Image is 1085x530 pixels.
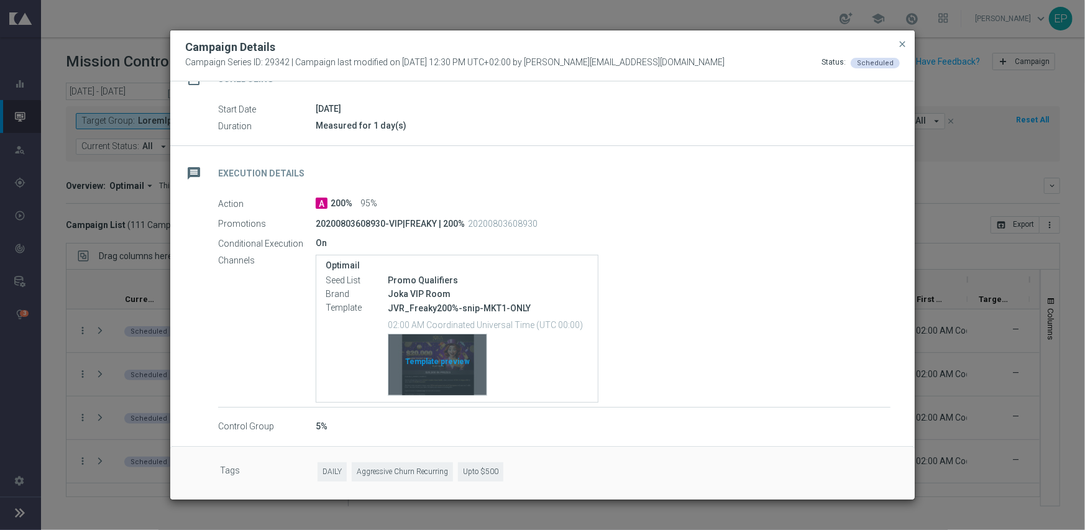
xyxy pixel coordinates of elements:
[458,462,503,482] span: Upto $500
[360,198,377,209] span: 95%
[388,288,588,300] div: Joka VIP Room
[185,57,725,68] span: Campaign Series ID: 29342 | Campaign last modified on [DATE] 12:30 PM UTC+02:00 by [PERSON_NAME][...
[218,104,316,115] label: Start Date
[388,334,487,395] div: Template preview
[331,198,352,209] span: 200%
[218,168,304,180] h2: Execution Details
[316,103,890,115] div: [DATE]
[326,303,388,314] label: Template
[218,218,316,229] label: Promotions
[326,289,388,300] label: Brand
[316,237,890,249] div: On
[851,57,900,67] colored-tag: Scheduled
[185,40,275,55] h2: Campaign Details
[218,255,316,266] label: Channels
[388,303,588,314] p: JVR_Freaky200%-snip-MKT1-ONLY
[316,198,327,209] span: A
[897,39,907,49] span: close
[352,462,453,482] span: Aggressive Churn Recurring
[857,59,894,67] span: Scheduled
[183,162,205,185] i: message
[468,218,538,229] p: 20200803608930
[388,274,588,286] div: Promo Qualifiers
[316,420,890,432] div: 5%
[218,121,316,132] label: Duration
[822,57,846,68] div: Status:
[326,275,388,286] label: Seed List
[388,334,487,396] button: Template preview
[316,119,890,132] div: Measured for 1 day(s)
[316,218,465,229] p: 20200803608930-VIP|FREAKY | 200%
[326,260,588,271] label: Optimail
[218,198,316,209] label: Action
[218,421,316,432] label: Control Group
[318,462,347,482] span: DAILY
[388,318,588,331] p: 02:00 AM Coordinated Universal Time (UTC 00:00)
[218,238,316,249] label: Conditional Execution
[220,462,318,482] label: Tags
